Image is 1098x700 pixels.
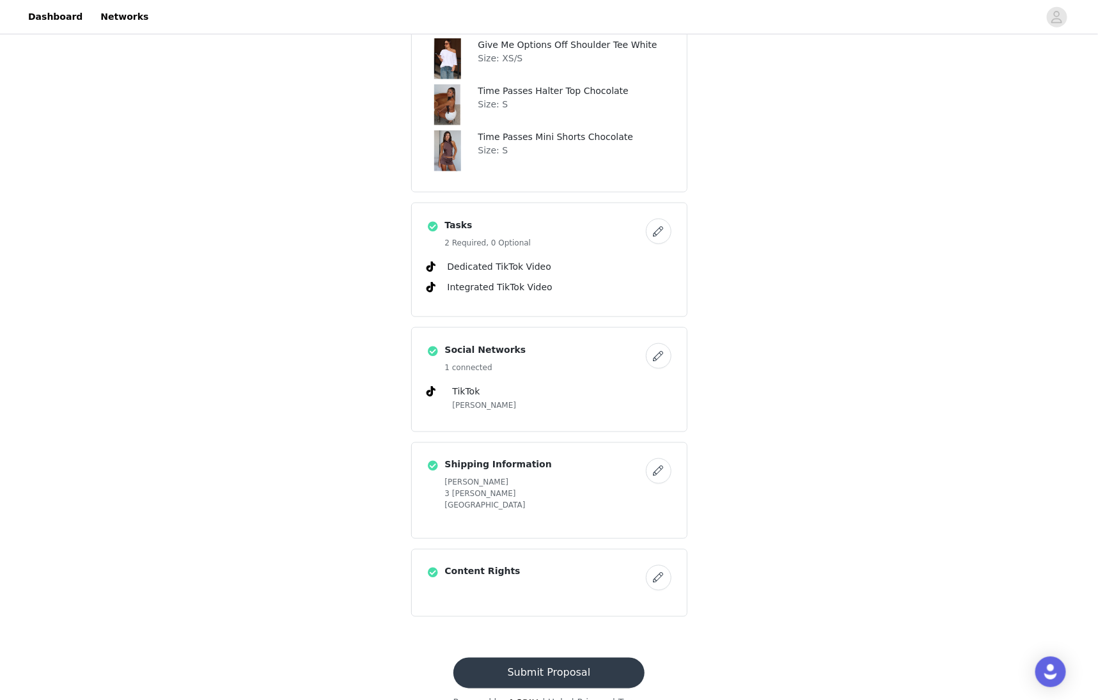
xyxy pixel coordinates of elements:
[1051,7,1063,27] div: avatar
[445,237,641,249] h5: 2 Required, 0 Optional
[445,363,492,372] span: 1 connected
[411,327,687,432] div: Social Networks
[1035,657,1066,687] div: Open Intercom Messenger
[453,385,671,398] h4: TikTok
[93,3,156,31] a: Networks
[478,38,671,52] p: Give Me Options Off Shoulder Tee White
[445,343,641,357] h4: Social Networks
[478,130,671,144] p: Time Passes Mini Shorts Chocolate
[478,144,671,157] p: Size: S
[453,658,645,688] button: Submit Proposal
[20,3,90,31] a: Dashboard
[411,203,687,317] div: Tasks
[478,84,671,98] p: Time Passes Halter Top Chocolate
[411,549,687,617] div: Content Rights
[445,477,641,511] h5: [PERSON_NAME] 3 [PERSON_NAME] [GEOGRAPHIC_DATA]
[478,98,671,111] p: Size: S
[448,282,553,292] span: Integrated TikTok Video
[445,565,641,579] h4: Content Rights
[445,219,641,232] h4: Tasks
[411,442,687,539] div: Shipping Information
[478,52,671,65] p: Size: XS/S
[445,458,641,472] h4: Shipping Information
[453,400,671,411] h5: [PERSON_NAME]
[448,261,552,272] span: Dedicated TikTok Video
